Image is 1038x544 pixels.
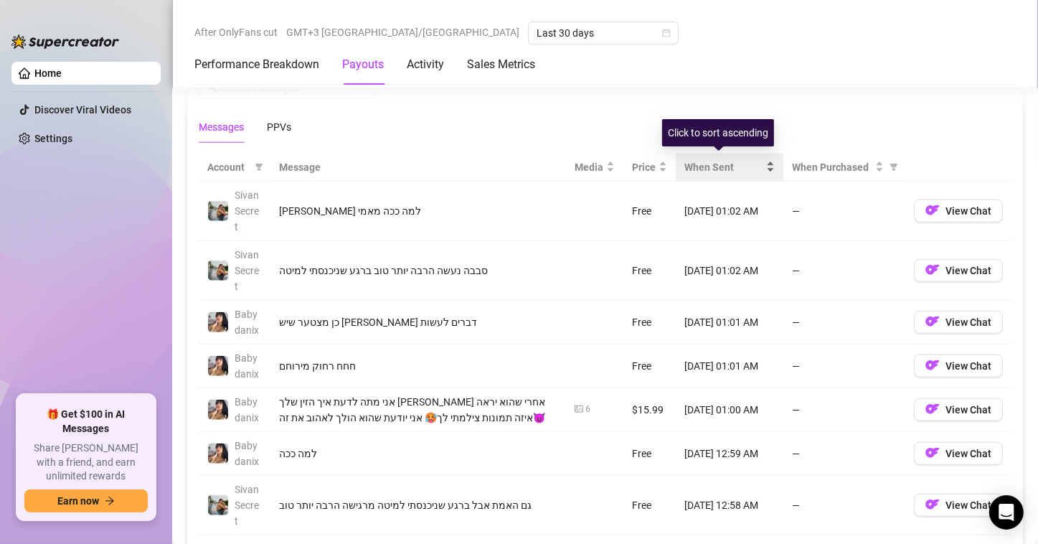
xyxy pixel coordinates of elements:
button: OFView Chat [914,398,1003,421]
span: View Chat [945,360,991,372]
div: סבבה נעשה הרבה יותר טוב ברגע שניכנסתי למיטה [279,263,557,278]
img: Babydanix [208,312,228,332]
span: Earn now [57,495,99,507]
th: Media [566,154,623,182]
a: OFView Chat [914,502,1003,514]
td: — [783,388,905,432]
a: Home [34,67,62,79]
img: SivanSecret [208,261,228,281]
td: [DATE] 01:00 AM [676,388,783,432]
td: Free [623,476,676,535]
img: Babydanix [208,400,228,420]
td: — [783,241,905,301]
span: View Chat [945,404,991,416]
button: OFView Chat [914,259,1003,282]
span: picture [575,405,583,413]
td: — [783,344,905,388]
span: When Purchased [792,159,872,175]
div: כן מצטער שיש [PERSON_NAME] דברים לעשות [279,314,557,330]
span: filter [255,163,263,172]
span: Babydanix [235,309,259,336]
a: OFView Chat [914,319,1003,331]
span: Price [632,159,656,175]
span: After OnlyFans cut [194,22,278,43]
td: — [783,301,905,344]
img: OF [925,497,940,512]
td: [DATE] 01:01 AM [676,301,783,344]
span: SivanSecret [235,189,259,233]
img: Babydanix [208,356,228,376]
div: גם האמת אבל ברגע שניכנסתי למיטה מרגישה הרבה יותר טוב [279,497,557,513]
span: filter [252,156,266,178]
td: — [783,182,905,241]
td: [DATE] 01:02 AM [676,241,783,301]
td: Free [623,182,676,241]
a: OFView Chat [914,451,1003,462]
img: SivanSecret [208,495,228,515]
td: $15.99 [623,388,676,432]
td: — [783,432,905,476]
span: View Chat [945,448,991,459]
button: Earn nowarrow-right [24,489,148,512]
td: [DATE] 12:58 AM [676,476,783,535]
span: SivanSecret [235,484,259,527]
div: למה ככה [279,446,557,461]
span: Babydanix [235,396,259,423]
span: View Chat [945,316,991,328]
a: OFView Chat [914,208,1003,220]
span: View Chat [945,205,991,217]
div: חחח רחוק מירוחם [279,358,557,374]
a: OFView Chat [914,407,1003,418]
div: 6 [585,403,590,416]
img: OF [925,314,940,329]
a: OFView Chat [914,268,1003,279]
div: Click to sort ascending [662,119,774,146]
a: Discover Viral Videos [34,104,131,116]
button: OFView Chat [914,494,1003,517]
span: filter [887,156,901,178]
button: OFView Chat [914,200,1003,222]
div: Sales Metrics [467,56,535,73]
td: [DATE] 01:01 AM [676,344,783,388]
span: Media [575,159,603,175]
span: Account [207,159,249,175]
div: Performance Breakdown [194,56,319,73]
span: GMT+3 [GEOGRAPHIC_DATA]/[GEOGRAPHIC_DATA] [286,22,519,43]
span: When Sent [684,159,763,175]
span: Share [PERSON_NAME] with a friend, and earn unlimited rewards [24,441,148,484]
th: When Sent [676,154,783,182]
img: logo-BBDzfeDw.svg [11,34,119,49]
a: OFView Chat [914,363,1003,375]
img: SivanSecret [208,201,228,221]
div: [PERSON_NAME] למה ככה מאמי [279,203,557,219]
img: OF [925,446,940,460]
td: Free [623,241,676,301]
td: Free [623,432,676,476]
div: Messages [199,119,244,135]
div: Payouts [342,56,384,73]
span: SivanSecret [235,249,259,292]
a: Settings [34,133,72,144]
div: אני מתה לדעת איך הזין שלך [PERSON_NAME] אחרי שהוא יראה איזה תמונות צילמתי לך🥵 אני יודעת שהוא הולך... [279,394,557,426]
th: Message [270,154,566,182]
td: Free [623,344,676,388]
td: [DATE] 01:02 AM [676,182,783,241]
span: View Chat [945,500,991,511]
span: Babydanix [235,440,259,467]
span: filter [890,163,898,172]
td: Free [623,301,676,344]
img: OF [925,402,940,416]
th: Price [623,154,676,182]
img: OF [925,358,940,372]
div: PPVs [267,119,291,135]
button: OFView Chat [914,311,1003,334]
span: arrow-right [105,496,115,506]
span: 🎁 Get $100 in AI Messages [24,408,148,436]
span: calendar [662,29,671,37]
div: Activity [407,56,444,73]
th: When Purchased [783,154,905,182]
div: Open Intercom Messenger [989,495,1024,530]
img: OF [925,203,940,217]
button: OFView Chat [914,442,1003,465]
span: View Chat [945,265,991,276]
